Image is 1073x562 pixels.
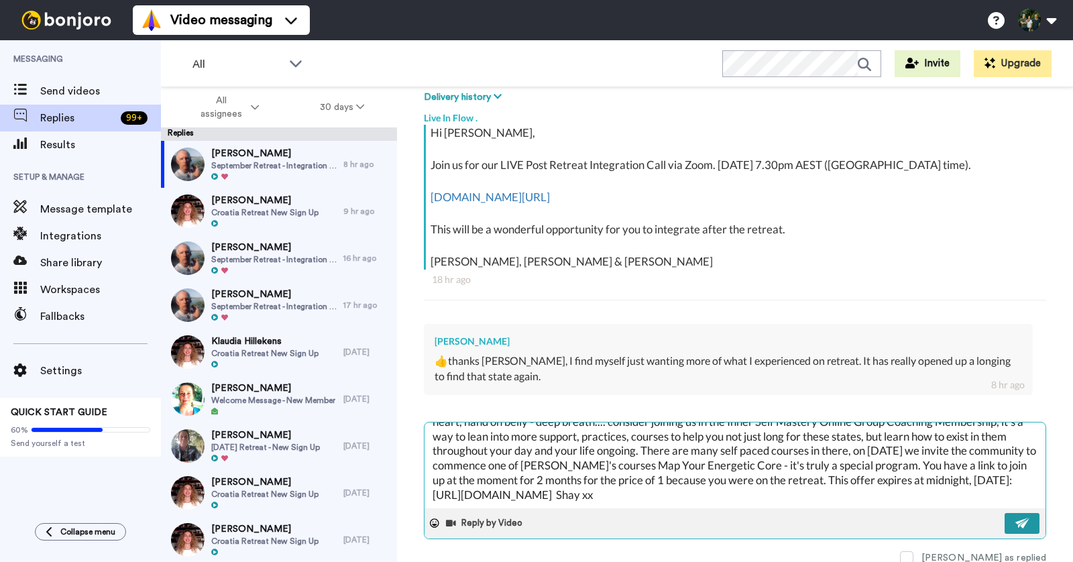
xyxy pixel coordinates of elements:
[211,335,319,348] span: Klaudia Hillekens
[40,282,161,298] span: Workspaces
[40,228,161,244] span: Integrations
[161,329,397,376] a: Klaudia HillekensCroatia Retreat New Sign Up[DATE]
[171,335,205,369] img: ebd1082f-8655-43c8-8cb7-89481548cef8-thumb.jpg
[211,254,337,265] span: September Retreat - Integration Call
[424,105,1046,125] div: Live In Flow .
[211,241,337,254] span: [PERSON_NAME]
[40,110,115,126] span: Replies
[211,194,319,207] span: [PERSON_NAME]
[40,83,161,99] span: Send videos
[425,423,1046,508] textarea: Amazing [PERSON_NAME]! Follow those pangs and try stay connected to that state as often as possib...
[343,300,390,311] div: 17 hr ago
[343,394,390,404] div: [DATE]
[40,363,161,379] span: Settings
[161,423,397,469] a: [PERSON_NAME][DATE] Retreat - New Sign Up[DATE]
[211,536,319,547] span: Croatia Retreat New Sign Up
[343,347,390,357] div: [DATE]
[424,90,506,105] button: Delivery history
[343,159,390,170] div: 8 hr ago
[211,207,319,218] span: Croatia Retreat New Sign Up
[431,125,1043,270] div: Hi [PERSON_NAME], Join us for our LIVE Post Retreat Integration Call via Zoom. [DATE] 7.30pm AEST...
[211,288,337,301] span: [PERSON_NAME]
[211,429,320,442] span: [PERSON_NAME]
[211,442,320,453] span: [DATE] Retreat - New Sign Up
[991,378,1025,392] div: 8 hr ago
[211,489,319,500] span: Croatia Retreat New Sign Up
[211,382,335,395] span: [PERSON_NAME]
[40,308,161,325] span: Fallbacks
[432,273,1038,286] div: 18 hr ago
[192,56,282,72] span: All
[343,253,390,264] div: 16 hr ago
[60,526,115,537] span: Collapse menu
[40,201,161,217] span: Message template
[171,476,205,510] img: dd7362e7-4956-47af-9292-d3fe6c330ab7-thumb.jpg
[431,190,550,204] a: [DOMAIN_NAME][URL]
[343,488,390,498] div: [DATE]
[171,241,205,275] img: 3987b40a-daa4-404f-834f-8850561a2f8f-thumb.jpg
[161,376,397,423] a: [PERSON_NAME]Welcome Message - New Member[DATE]
[211,475,319,489] span: [PERSON_NAME]
[435,353,1022,384] div: 👍thanks [PERSON_NAME], I find myself just wanting more of what I experienced on retreat. It has r...
[170,11,272,30] span: Video messaging
[40,255,161,271] span: Share library
[343,535,390,545] div: [DATE]
[895,50,960,77] button: Invite
[40,137,161,153] span: Results
[171,148,205,181] img: 3987b40a-daa4-404f-834f-8850561a2f8f-thumb.jpg
[171,382,205,416] img: 38378a88-1533-47e2-a831-46e53c2a477e-thumb.jpg
[161,469,397,516] a: [PERSON_NAME]Croatia Retreat New Sign Up[DATE]
[171,523,205,557] img: 36976641-3902-4aaf-be97-196c1deffc2d-thumb.jpg
[211,348,319,359] span: Croatia Retreat New Sign Up
[11,438,150,449] span: Send yourself a test
[211,147,337,160] span: [PERSON_NAME]
[211,301,337,312] span: September Retreat - Integration Call
[211,395,335,406] span: Welcome Message - New Member
[11,408,107,417] span: QUICK START GUIDE
[343,441,390,451] div: [DATE]
[194,94,248,121] span: All assignees
[161,188,397,235] a: [PERSON_NAME]Croatia Retreat New Sign Up9 hr ago
[974,50,1052,77] button: Upgrade
[211,522,319,536] span: [PERSON_NAME]
[171,288,205,322] img: 3987b40a-daa4-404f-834f-8850561a2f8f-thumb.jpg
[171,194,205,228] img: 4a3a30de-2500-4b3d-a0f9-1681c91deff7-thumb.jpg
[343,206,390,217] div: 9 hr ago
[1015,518,1030,528] img: send-white.svg
[11,425,28,435] span: 60%
[435,335,1022,348] div: [PERSON_NAME]
[164,89,290,126] button: All assignees
[141,9,162,31] img: vm-color.svg
[171,429,205,463] img: f2341e43-c9d6-4a41-a2d0-b02c592cf083-thumb.jpg
[211,160,337,171] span: September Retreat - Integration Call
[121,111,148,125] div: 99 +
[445,513,526,533] button: Reply by Video
[35,523,126,541] button: Collapse menu
[161,127,397,141] div: Replies
[16,11,117,30] img: bj-logo-header-white.svg
[161,141,397,188] a: [PERSON_NAME]September Retreat - Integration Call8 hr ago
[161,235,397,282] a: [PERSON_NAME]September Retreat - Integration Call16 hr ago
[290,95,395,119] button: 30 days
[161,282,397,329] a: [PERSON_NAME]September Retreat - Integration Call17 hr ago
